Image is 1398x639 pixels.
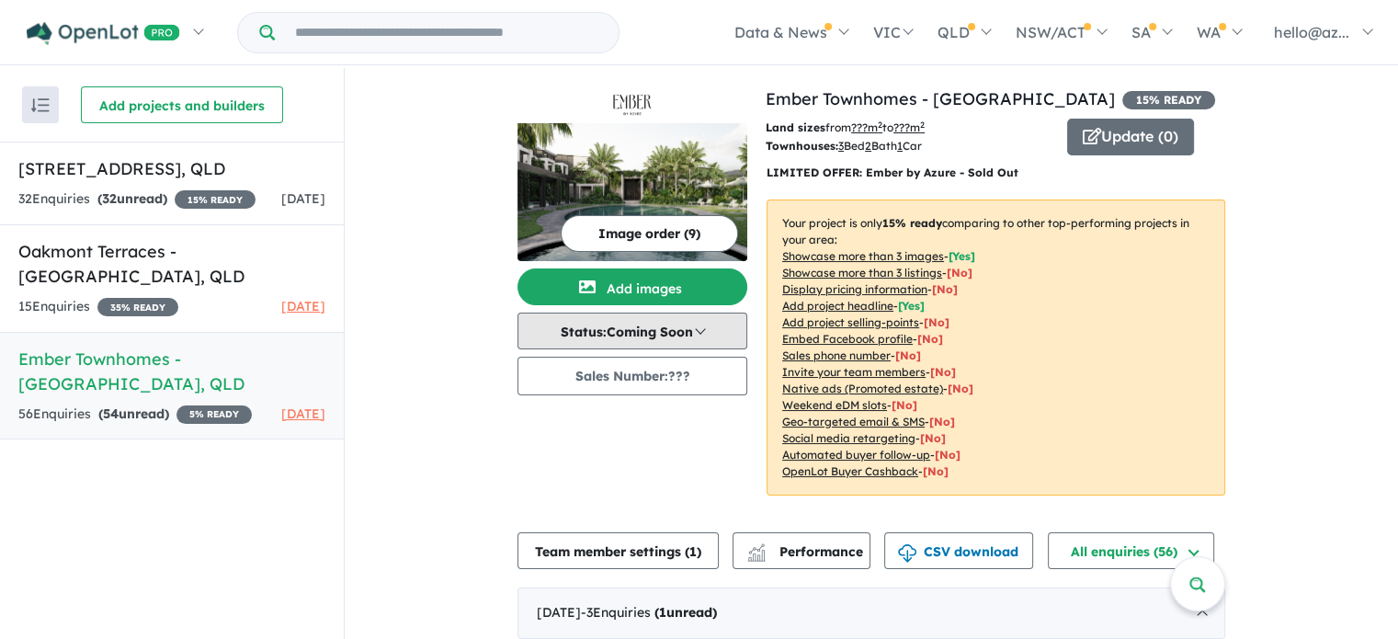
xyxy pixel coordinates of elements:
[838,139,844,153] u: 3
[27,22,180,45] img: Openlot PRO Logo White
[782,398,887,412] u: Weekend eDM slots
[659,604,666,621] span: 1
[782,448,930,462] u: Automated buyer follow-up
[517,86,747,261] a: Ember Townhomes - Augustine Heights LogoEmber Townhomes - Augustine Heights
[102,190,117,207] span: 32
[782,415,925,428] u: Geo-targeted email & SMS
[948,382,973,395] span: [No]
[923,464,949,478] span: [No]
[935,448,960,462] span: [No]
[892,398,917,412] span: [No]
[920,120,925,130] sup: 2
[517,588,1225,639] div: [DATE]
[581,604,717,621] span: - 3 Enquir ies
[97,190,167,207] strong: ( unread)
[81,86,283,123] button: Add projects and builders
[747,550,766,562] img: bar-chart.svg
[98,405,169,422] strong: ( unread)
[750,543,863,560] span: Performance
[281,405,325,422] span: [DATE]
[882,216,942,230] b: 15 % ready
[561,215,738,252] button: Image order (9)
[733,532,870,569] button: Performance
[865,139,871,153] u: 2
[917,332,943,346] span: [ No ]
[278,13,615,52] input: Try estate name, suburb, builder or developer
[929,415,955,428] span: [No]
[175,190,256,209] span: 15 % READY
[878,120,882,130] sup: 2
[884,532,1033,569] button: CSV download
[882,120,925,134] span: to
[893,120,925,134] u: ???m
[1048,532,1214,569] button: All enquiries (56)
[782,299,893,313] u: Add project headline
[782,249,944,263] u: Showcase more than 3 images
[18,239,325,289] h5: Oakmont Terraces - [GEOGRAPHIC_DATA] , QLD
[689,543,697,560] span: 1
[766,88,1115,109] a: Ember Townhomes - [GEOGRAPHIC_DATA]
[766,120,825,134] b: Land sizes
[31,98,50,112] img: sort.svg
[654,604,717,621] strong: ( unread)
[18,347,325,396] h5: Ember Townhomes - [GEOGRAPHIC_DATA] , QLD
[97,298,178,316] span: 35 % READY
[782,431,915,445] u: Social media retargeting
[517,532,719,569] button: Team member settings (1)
[517,123,747,261] img: Ember Townhomes - Augustine Heights
[176,405,252,424] span: 5 % READY
[782,315,919,329] u: Add project selling-points
[932,282,958,296] span: [ No ]
[782,348,891,362] u: Sales phone number
[767,200,1225,496] p: Your project is only comparing to other top-performing projects in your area: - - - - - - - - - -...
[782,382,943,395] u: Native ads (Promoted estate)
[898,544,916,563] img: download icon
[103,405,119,422] span: 54
[766,119,1053,137] p: from
[782,332,913,346] u: Embed Facebook profile
[924,315,949,329] span: [ No ]
[920,431,946,445] span: [No]
[1122,91,1215,109] span: 15 % READY
[947,266,972,280] span: [ No ]
[782,282,927,296] u: Display pricing information
[897,139,903,153] u: 1
[18,296,178,318] div: 15 Enquir ies
[281,190,325,207] span: [DATE]
[748,543,765,553] img: line-chart.svg
[851,120,882,134] u: ??? m
[18,404,252,426] div: 56 Enquir ies
[281,298,325,314] span: [DATE]
[18,156,325,181] h5: [STREET_ADDRESS] , QLD
[517,268,747,305] button: Add images
[767,164,1225,182] p: LIMITED OFFER: Ember by Azure - Sold Out
[18,188,256,211] div: 32 Enquir ies
[782,464,918,478] u: OpenLot Buyer Cashback
[898,299,925,313] span: [ Yes ]
[766,139,838,153] b: Townhouses:
[525,94,740,116] img: Ember Townhomes - Augustine Heights Logo
[517,313,747,349] button: Status:Coming Soon
[1067,119,1194,155] button: Update (0)
[766,137,1053,155] p: Bed Bath Car
[930,365,956,379] span: [ No ]
[1274,23,1349,41] span: hello@az...
[895,348,921,362] span: [ No ]
[949,249,975,263] span: [ Yes ]
[782,266,942,280] u: Showcase more than 3 listings
[517,357,747,395] button: Sales Number:???
[782,365,926,379] u: Invite your team members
